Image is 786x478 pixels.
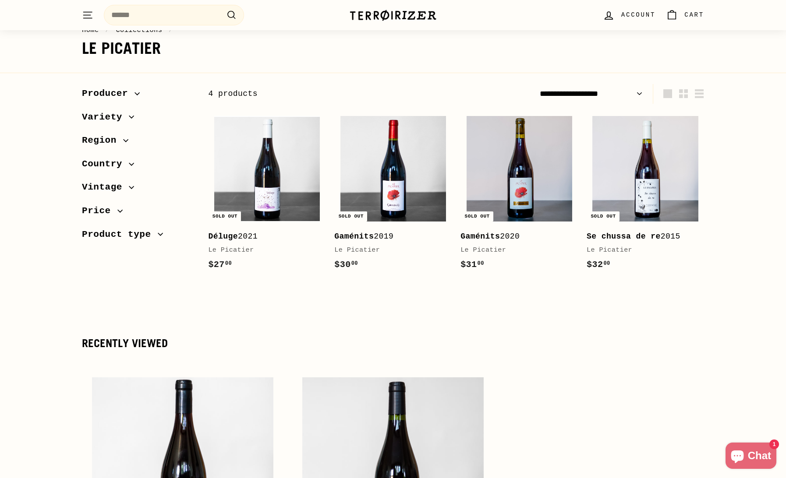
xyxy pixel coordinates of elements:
[478,260,484,267] sup: 00
[461,211,493,221] div: Sold out
[82,178,194,201] button: Vintage
[209,211,241,221] div: Sold out
[460,260,484,270] span: $31
[82,86,135,101] span: Producer
[82,204,117,218] span: Price
[82,40,704,57] h1: Le Picatier
[208,88,456,100] div: 4 products
[208,230,317,243] div: 2021
[82,225,194,249] button: Product type
[334,245,443,256] div: Le Picatier
[208,110,326,281] a: Sold out Déluge2021Le Picatier
[208,260,232,270] span: $27
[82,110,129,125] span: Variety
[587,232,661,241] b: Se chussa de re
[82,131,194,155] button: Region
[208,232,238,241] b: Déluge
[684,10,704,20] span: Cart
[334,110,452,281] a: Sold out Gaménits2019Le Picatier
[587,110,704,281] a: Sold out Se chussa de re2015Le Picatier
[334,230,443,243] div: 2019
[587,245,695,256] div: Le Picatier
[82,108,194,131] button: Variety
[82,25,704,35] nav: breadcrumbs
[166,26,175,34] span: /
[82,26,99,34] a: Home
[334,260,358,270] span: $30
[661,2,709,28] a: Cart
[621,10,655,20] span: Account
[103,26,112,34] span: /
[460,230,569,243] div: 2020
[82,84,194,108] button: Producer
[82,133,123,148] span: Region
[82,180,129,195] span: Vintage
[723,443,779,471] inbox-online-store-chat: Shopify online store chat
[82,155,194,178] button: Country
[460,245,569,256] div: Le Picatier
[82,227,158,242] span: Product type
[460,110,578,281] a: Sold out Gaménits2020Le Picatier
[603,260,610,267] sup: 00
[587,260,610,270] span: $32
[334,232,374,241] b: Gaménits
[225,260,232,267] sup: 00
[82,201,194,225] button: Price
[82,337,704,350] div: Recently viewed
[587,230,695,243] div: 2015
[587,211,619,221] div: Sold out
[208,245,317,256] div: Le Picatier
[82,157,129,172] span: Country
[460,232,500,241] b: Gaménits
[116,26,162,34] a: Collections
[351,260,358,267] sup: 00
[335,211,367,221] div: Sold out
[598,2,661,28] a: Account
